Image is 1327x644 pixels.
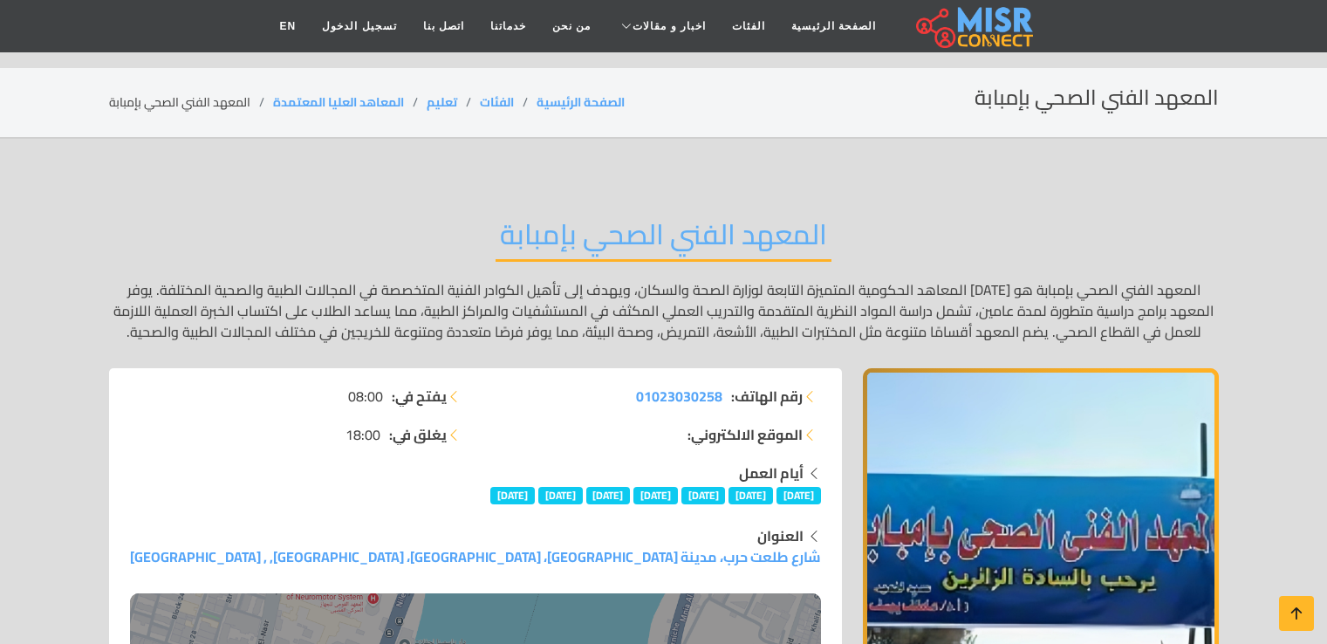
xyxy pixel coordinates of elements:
[739,460,804,486] strong: أيام العمل
[687,424,803,445] strong: الموقع الالكتروني:
[539,10,604,43] a: من نحن
[681,487,726,504] span: [DATE]
[633,18,706,34] span: اخبار و مقالات
[757,523,804,549] strong: العنوان
[392,386,447,407] strong: يفتح في:
[731,386,803,407] strong: رقم الهاتف:
[348,386,383,407] span: 08:00
[728,487,773,504] span: [DATE]
[477,10,539,43] a: خدماتنا
[604,10,719,43] a: اخبار و مقالات
[309,10,409,43] a: تسجيل الدخول
[496,217,831,262] h2: المعهد الفني الصحي بإمبابة
[537,91,625,113] a: الصفحة الرئيسية
[273,91,404,113] a: المعاهد العليا المعتمدة
[389,424,447,445] strong: يغلق في:
[109,93,273,112] li: المعهد الفني الصحي بإمبابة
[480,91,514,113] a: الفئات
[636,386,722,407] a: 01023030258
[778,10,889,43] a: الصفحة الرئيسية
[633,487,678,504] span: [DATE]
[109,279,1219,342] p: المعهد الفني الصحي بإمبابة هو [DATE] المعاهد الحكومية المتميزة التابعة لوزارة الصحة والسكان، ويهد...
[776,487,821,504] span: [DATE]
[427,91,457,113] a: تعليم
[490,487,535,504] span: [DATE]
[410,10,477,43] a: اتصل بنا
[636,383,722,409] span: 01023030258
[975,86,1219,111] h2: المعهد الفني الصحي بإمبابة
[538,487,583,504] span: [DATE]
[345,424,380,445] span: 18:00
[267,10,310,43] a: EN
[916,4,1033,48] img: main.misr_connect
[719,10,778,43] a: الفئات
[586,487,631,504] span: [DATE]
